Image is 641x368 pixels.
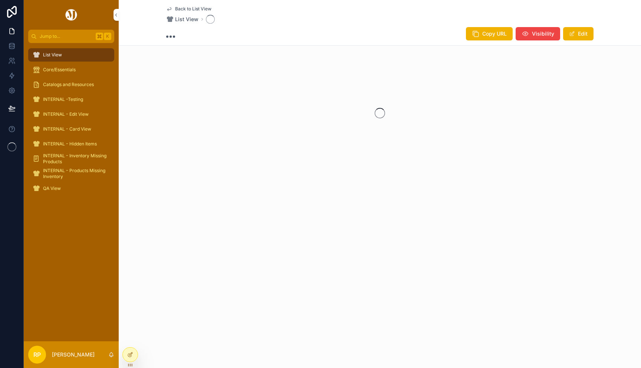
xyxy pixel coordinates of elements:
[28,167,114,180] a: INTERNAL - Products Missing Inventory
[516,27,560,40] button: Visibility
[482,30,507,37] span: Copy URL
[175,6,211,12] span: Back to List View
[466,27,513,40] button: Copy URL
[28,48,114,62] a: List View
[43,185,61,191] span: QA View
[105,33,111,39] span: K
[43,126,91,132] span: INTERNAL - Card View
[24,43,119,205] div: scrollable content
[52,351,95,358] p: [PERSON_NAME]
[43,141,97,147] span: INTERNAL - Hidden Items
[43,96,83,102] span: INTERNAL -Testing
[28,93,114,106] a: INTERNAL -Testing
[43,168,107,180] span: INTERNAL - Products Missing Inventory
[28,122,114,136] a: INTERNAL - Card View
[28,182,114,195] a: QA View
[64,9,78,21] img: App logo
[28,78,114,91] a: Catalogs and Resources
[40,33,93,39] span: Jump to...
[532,30,554,37] span: Visibility
[43,153,107,165] span: INTERNAL - Inventory Missing Products
[166,16,198,23] a: List View
[28,152,114,165] a: INTERNAL - Inventory Missing Products
[43,82,94,88] span: Catalogs and Resources
[28,30,114,43] button: Jump to...K
[43,111,89,117] span: INTERNAL - Edit View
[563,27,594,40] button: Edit
[28,63,114,76] a: Core/Essentials
[28,137,114,151] a: INTERNAL - Hidden Items
[175,16,198,23] span: List View
[166,6,211,12] a: Back to List View
[43,67,76,73] span: Core/Essentials
[33,350,41,359] span: RP
[43,52,62,58] span: List View
[28,108,114,121] a: INTERNAL - Edit View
